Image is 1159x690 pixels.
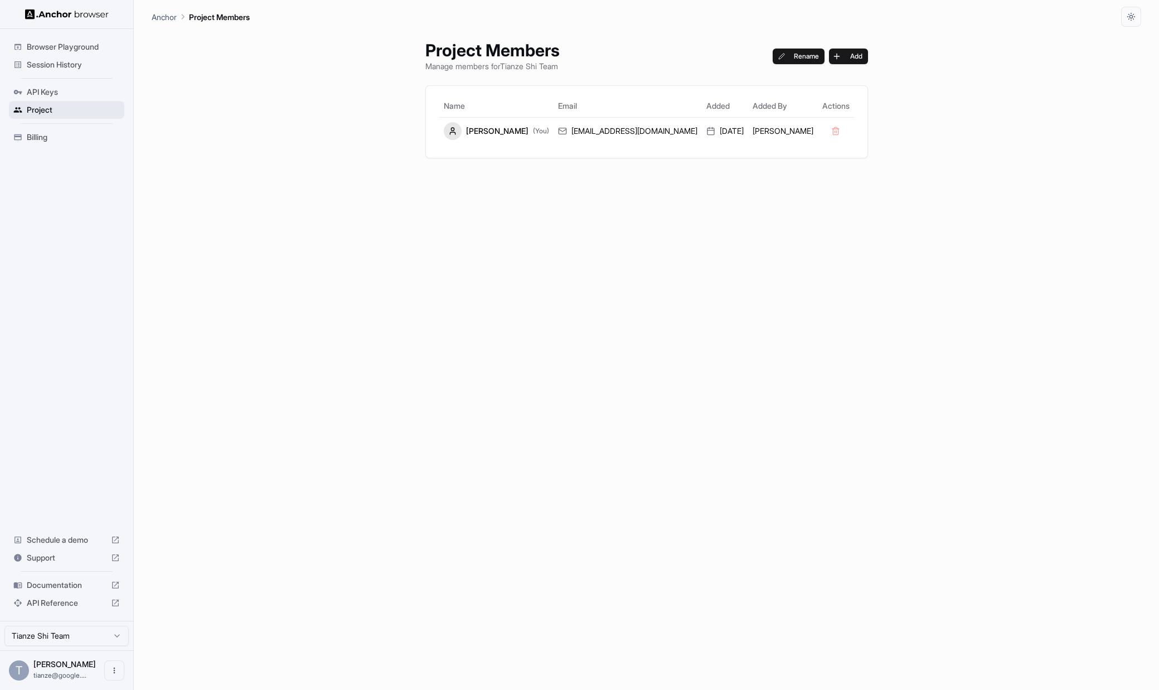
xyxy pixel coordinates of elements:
th: Name [439,95,554,117]
span: Schedule a demo [27,534,106,546]
div: [PERSON_NAME] [444,122,549,140]
span: (You) [533,127,549,136]
div: Documentation [9,576,124,594]
div: T [9,660,29,681]
button: Rename [773,49,825,64]
div: Support [9,549,124,567]
span: Project [27,104,120,115]
th: Added By [748,95,818,117]
button: Add [829,49,868,64]
span: Tianze Shi [33,659,96,669]
div: [DATE] [706,126,744,137]
span: API Keys [27,86,120,98]
td: [PERSON_NAME] [748,117,818,144]
p: Project Members [189,11,250,23]
div: API Keys [9,83,124,101]
th: Actions [818,95,854,117]
div: Session History [9,56,124,74]
p: Manage members for Tianze Shi Team [425,60,560,72]
div: Billing [9,128,124,146]
span: tianze@google.com [33,671,86,679]
h1: Project Members [425,40,560,60]
span: Session History [27,59,120,70]
nav: breadcrumb [152,11,250,23]
div: API Reference [9,594,124,612]
div: Project [9,101,124,119]
span: API Reference [27,597,106,609]
div: Schedule a demo [9,531,124,549]
th: Email [554,95,702,117]
span: Support [27,552,106,563]
span: Documentation [27,580,106,591]
th: Added [702,95,748,117]
div: Browser Playground [9,38,124,56]
img: Anchor Logo [25,9,109,20]
span: Billing [27,132,120,143]
div: [EMAIL_ADDRESS][DOMAIN_NAME] [558,126,697,137]
button: Open menu [104,660,124,681]
p: Anchor [152,11,177,23]
span: Browser Playground [27,41,120,52]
